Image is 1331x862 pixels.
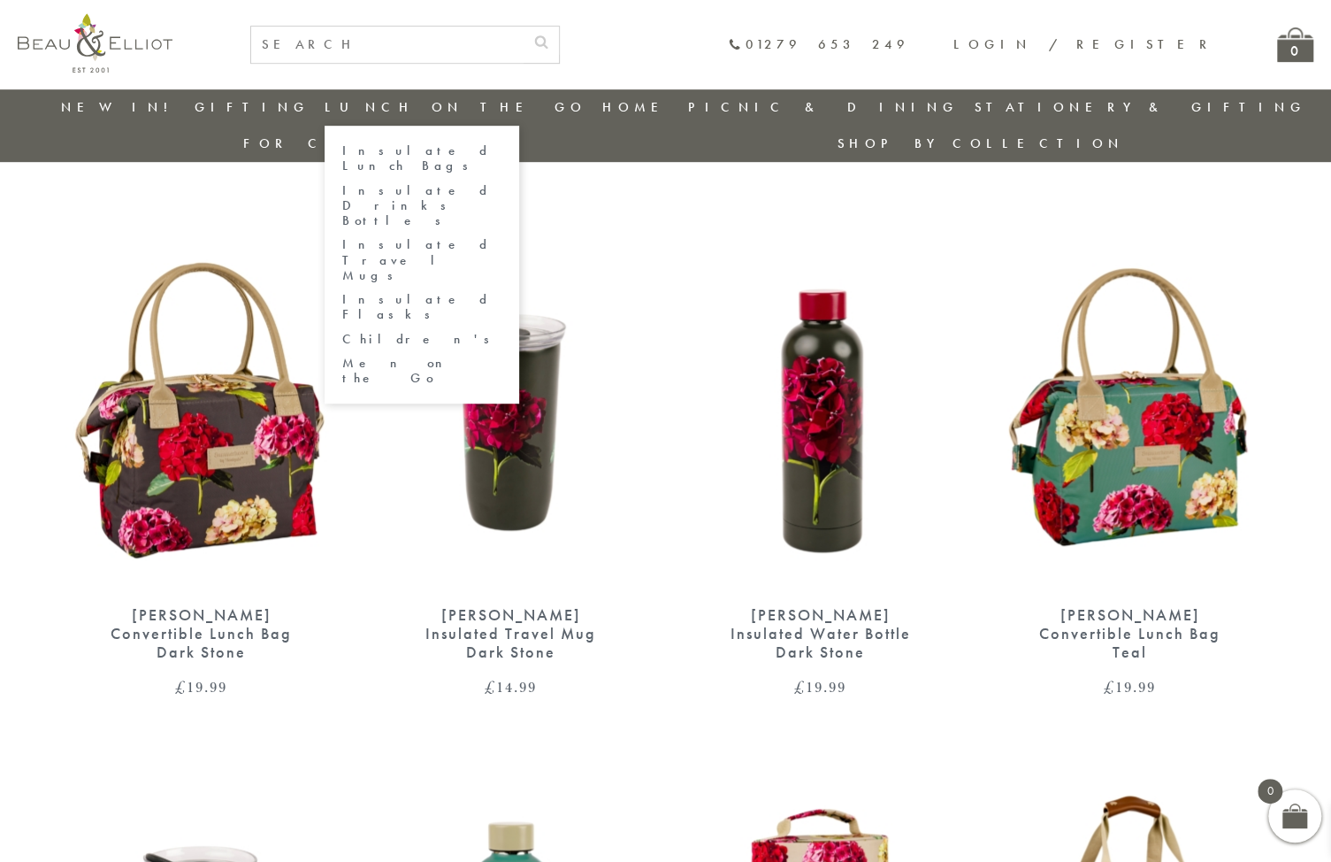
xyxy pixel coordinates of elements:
a: Lunch On The Go [325,98,586,116]
a: Shop by collection [838,135,1123,152]
a: Men on the Go [342,356,501,387]
a: Insulated Lunch Bags [342,143,501,174]
bdi: 19.99 [794,676,846,697]
a: New in! [61,98,180,116]
a: Sarah Kelleher convertible lunch bag teal [PERSON_NAME] Convertible Lunch Bag Teal £19.99 [993,235,1267,695]
img: Sarah Kelleher Lunch Bag Dark Stone [65,235,339,589]
a: 0 [1277,27,1313,62]
a: Stationery & Gifting [974,98,1305,116]
div: [PERSON_NAME] Insulated Travel Mug Dark Stone [405,606,617,661]
a: Sarah Kelleher Insulated Water Bottle Dark Stone [PERSON_NAME] Insulated Water Bottle Dark Stone ... [684,235,958,695]
span: £ [794,676,806,697]
div: [PERSON_NAME] Convertible Lunch Bag Teal [1024,606,1236,661]
span: £ [1104,676,1115,697]
span: £ [485,676,496,697]
img: logo [18,13,172,73]
span: £ [175,676,187,697]
a: Insulated Flasks [342,292,501,323]
bdi: 19.99 [1104,676,1156,697]
a: Insulated Drinks Bottles [342,183,501,229]
a: Insulated Travel Mugs [342,237,501,283]
a: Login / Register [953,35,1215,53]
a: Gifting [195,98,310,116]
img: Sarah Kelleher travel mug dark stone [374,235,648,589]
a: For Children [243,135,458,152]
bdi: 19.99 [175,676,227,697]
img: Sarah Kelleher Insulated Water Bottle Dark Stone [684,235,958,589]
a: Home [602,98,673,116]
span: 0 [1258,779,1282,804]
input: SEARCH [251,27,524,63]
div: [PERSON_NAME] Convertible Lunch Bag Dark Stone [96,606,308,661]
a: Picnic & Dining [688,98,959,116]
a: Children's [342,332,501,347]
a: Sarah Kelleher travel mug dark stone [PERSON_NAME] Insulated Travel Mug Dark Stone £14.99 [374,235,648,695]
a: 01279 653 249 [728,37,909,52]
a: Sarah Kelleher Lunch Bag Dark Stone [PERSON_NAME] Convertible Lunch Bag Dark Stone £19.99 [65,235,339,695]
bdi: 14.99 [485,676,537,697]
div: [PERSON_NAME] Insulated Water Bottle Dark Stone [715,606,927,661]
img: Sarah Kelleher convertible lunch bag teal [993,235,1267,589]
